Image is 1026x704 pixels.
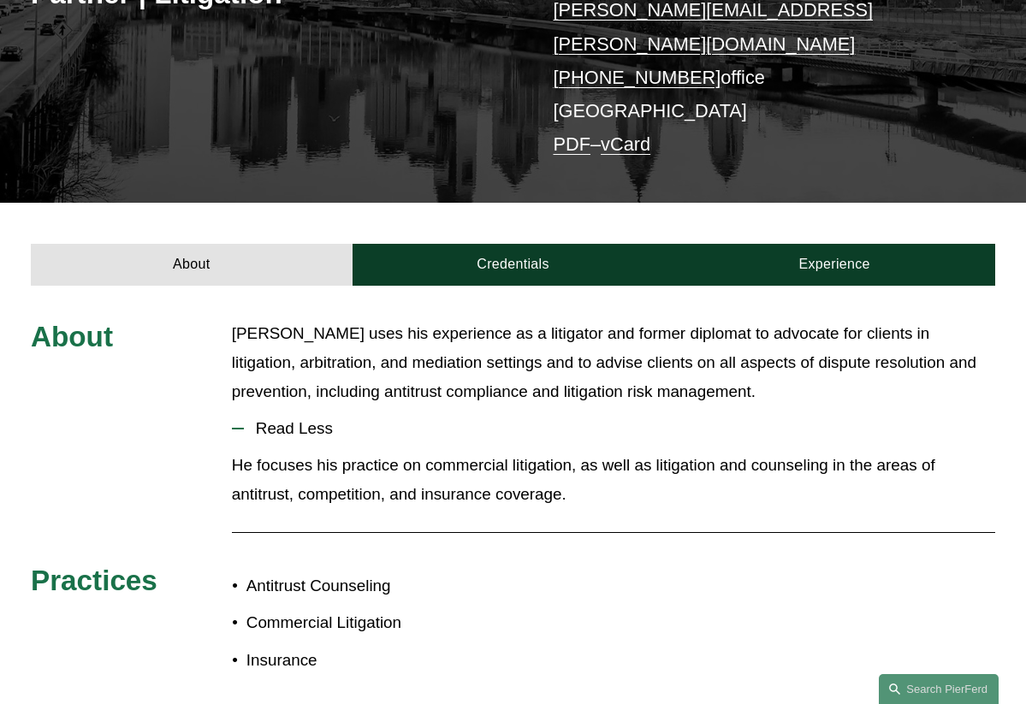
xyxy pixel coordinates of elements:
p: Insurance [246,646,513,675]
span: Read Less [244,419,995,438]
button: Read Less [232,406,995,451]
a: [PHONE_NUMBER] [553,67,721,88]
a: Experience [673,244,995,285]
a: Search this site [879,674,999,704]
a: PDF [553,133,590,155]
p: He focuses his practice on commercial litigation, as well as litigation and counseling in the are... [232,451,995,509]
p: Commercial Litigation [246,608,513,637]
a: vCard [601,133,650,155]
div: Read Less [232,451,995,522]
a: About [31,244,353,285]
a: Credentials [353,244,674,285]
span: Practices [31,565,157,596]
span: About [31,321,113,352]
p: Antitrust Counseling [246,571,513,600]
p: [PERSON_NAME] uses his experience as a litigator and former diplomat to advocate for clients in l... [232,319,995,406]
